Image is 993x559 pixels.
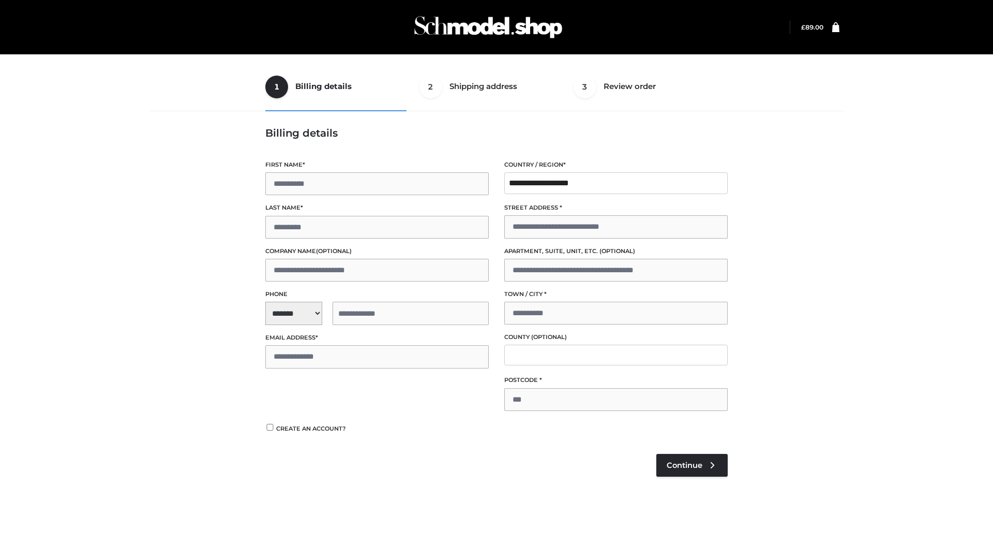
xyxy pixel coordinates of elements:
[276,425,346,432] span: Create an account?
[265,424,275,431] input: Create an account?
[316,247,352,255] span: (optional)
[265,246,489,256] label: Company name
[411,7,566,48] img: Schmodel Admin 964
[265,127,728,139] h3: Billing details
[599,247,635,255] span: (optional)
[656,454,728,477] a: Continue
[504,203,728,213] label: Street address
[265,203,489,213] label: Last name
[531,333,567,341] span: (optional)
[801,23,823,31] a: £89.00
[801,23,805,31] span: £
[504,332,728,342] label: County
[504,289,728,299] label: Town / City
[667,461,702,470] span: Continue
[265,160,489,170] label: First name
[265,289,489,299] label: Phone
[801,23,823,31] bdi: 89.00
[504,246,728,256] label: Apartment, suite, unit, etc.
[265,333,489,343] label: Email address
[504,160,728,170] label: Country / Region
[504,375,728,385] label: Postcode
